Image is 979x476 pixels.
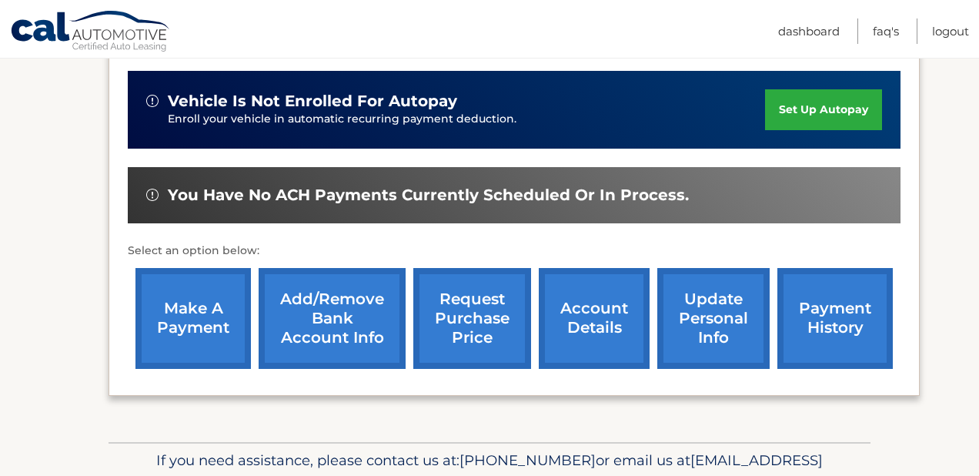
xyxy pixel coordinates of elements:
p: Enroll your vehicle in automatic recurring payment deduction. [168,111,765,128]
a: request purchase price [413,268,531,369]
a: Add/Remove bank account info [259,268,406,369]
a: set up autopay [765,89,882,130]
img: alert-white.svg [146,189,159,201]
a: Logout [932,18,969,44]
a: update personal info [657,268,770,369]
a: payment history [777,268,893,369]
a: Cal Automotive [10,10,172,55]
a: Dashboard [778,18,840,44]
span: You have no ACH payments currently scheduled or in process. [168,186,689,205]
span: [PHONE_NUMBER] [459,451,596,469]
p: Select an option below: [128,242,900,260]
span: vehicle is not enrolled for autopay [168,92,457,111]
a: make a payment [135,268,251,369]
a: account details [539,268,650,369]
a: FAQ's [873,18,899,44]
img: alert-white.svg [146,95,159,107]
